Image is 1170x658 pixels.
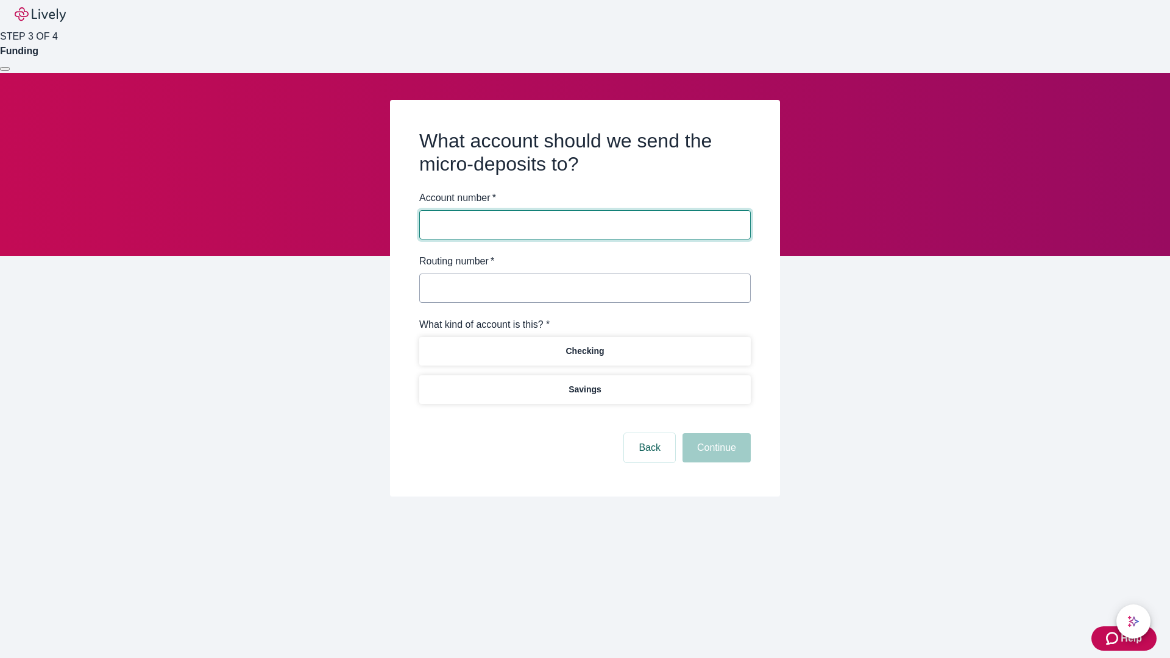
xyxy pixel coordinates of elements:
[569,383,601,396] p: Savings
[565,345,604,358] p: Checking
[1121,631,1142,646] span: Help
[419,375,751,404] button: Savings
[1091,626,1157,651] button: Zendesk support iconHelp
[419,129,751,176] h2: What account should we send the micro-deposits to?
[419,317,550,332] label: What kind of account is this? *
[15,7,66,22] img: Lively
[419,254,494,269] label: Routing number
[1127,615,1140,628] svg: Lively AI Assistant
[1116,604,1150,639] button: chat
[624,433,675,462] button: Back
[419,191,496,205] label: Account number
[419,337,751,366] button: Checking
[1106,631,1121,646] svg: Zendesk support icon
